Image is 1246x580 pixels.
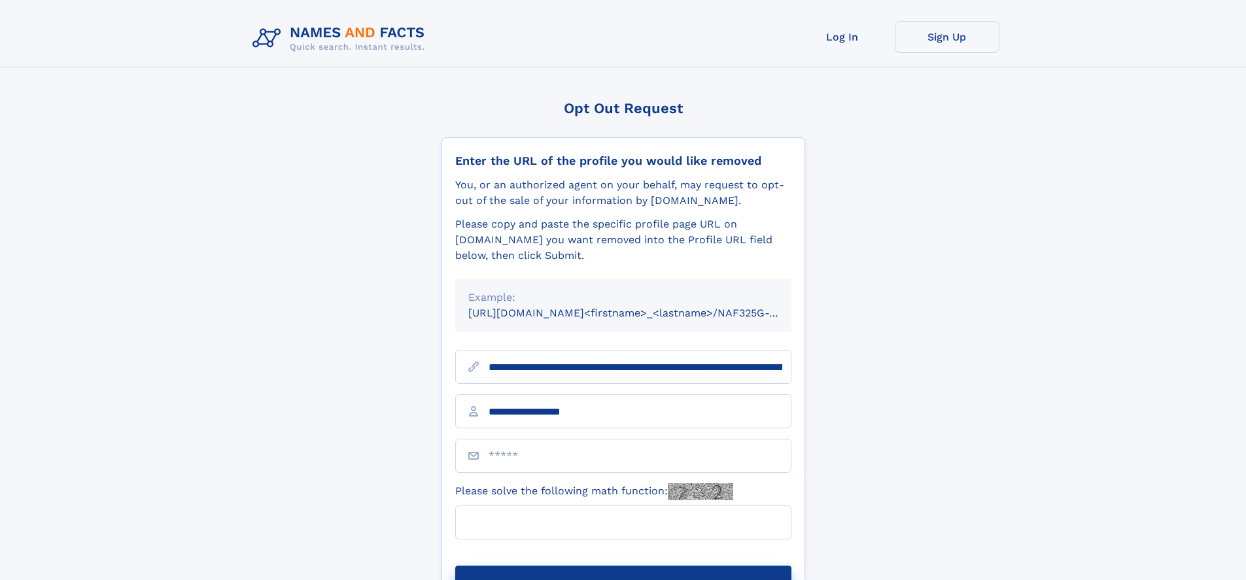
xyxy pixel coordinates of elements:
[895,21,999,53] a: Sign Up
[468,307,816,319] small: [URL][DOMAIN_NAME]<firstname>_<lastname>/NAF325G-xxxxxxxx
[468,290,778,305] div: Example:
[455,177,791,209] div: You, or an authorized agent on your behalf, may request to opt-out of the sale of your informatio...
[441,100,805,116] div: Opt Out Request
[790,21,895,53] a: Log In
[455,154,791,168] div: Enter the URL of the profile you would like removed
[247,21,436,56] img: Logo Names and Facts
[455,216,791,264] div: Please copy and paste the specific profile page URL on [DOMAIN_NAME] you want removed into the Pr...
[455,483,733,500] label: Please solve the following math function:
